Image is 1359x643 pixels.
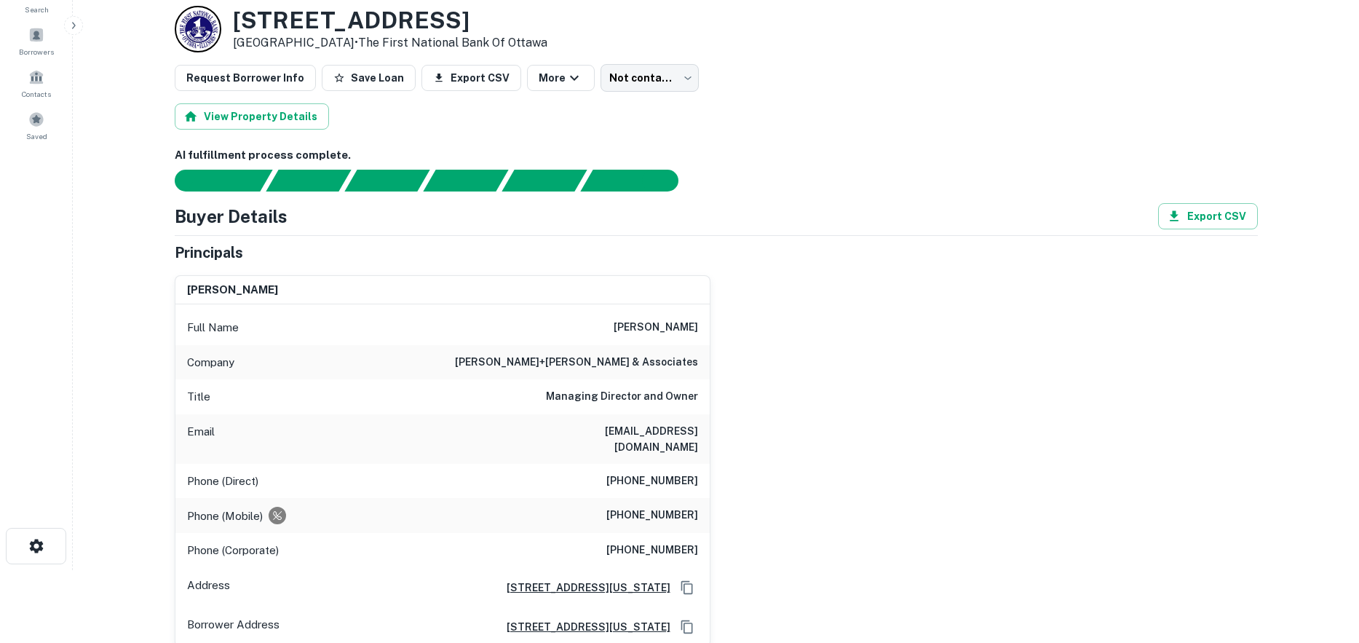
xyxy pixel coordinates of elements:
h6: Managing Director and Owner [546,388,698,406]
div: Principals found, AI now looking for contact information... [423,170,508,192]
div: Principals found, still searching for contact information. This may take time... [502,170,587,192]
h6: [PERSON_NAME] [187,282,278,299]
button: Copy Address [676,616,698,638]
a: Saved [4,106,68,145]
button: Export CSV [421,65,521,91]
span: Contacts [22,88,51,100]
h3: [STREET_ADDRESS] [233,7,547,34]
span: Saved [26,130,47,142]
div: Documents found, AI parsing details... [344,170,429,192]
div: AI fulfillment process complete. [581,170,696,192]
button: More [527,65,595,91]
h5: Principals [175,242,243,264]
button: Export CSV [1158,203,1258,229]
span: Borrowers [19,46,54,58]
a: [STREET_ADDRESS][US_STATE] [495,580,670,596]
a: [STREET_ADDRESS][US_STATE] [495,619,670,635]
button: Save Loan [322,65,416,91]
iframe: Chat Widget [1286,526,1359,596]
p: Phone (Mobile) [187,508,263,525]
a: Borrowers [4,21,68,60]
button: Request Borrower Info [175,65,316,91]
a: Contacts [4,63,68,103]
p: Phone (Direct) [187,473,258,490]
p: Full Name [187,319,239,336]
h6: [PHONE_NUMBER] [606,542,698,559]
p: Phone (Corporate) [187,542,279,559]
p: Title [187,388,210,406]
button: Copy Address [676,577,698,599]
a: The First National Bank Of Ottawa [358,36,547,50]
p: Borrower Address [187,616,280,638]
p: Email [187,423,215,455]
h6: [PHONE_NUMBER] [606,473,698,490]
h6: [PERSON_NAME]+[PERSON_NAME] & associates [455,354,698,371]
p: [GEOGRAPHIC_DATA] • [233,34,547,52]
h6: AI fulfillment process complete. [175,147,1258,164]
h6: [EMAIL_ADDRESS][DOMAIN_NAME] [523,423,698,455]
button: View Property Details [175,103,329,130]
p: Address [187,577,230,599]
span: Search [25,4,49,15]
h6: [PERSON_NAME] [614,319,698,336]
p: Company [187,354,234,371]
h6: [PHONE_NUMBER] [606,507,698,524]
div: Requests to not be contacted at this number [269,507,286,524]
div: Sending borrower request to AI... [157,170,266,192]
div: Your request is received and processing... [266,170,351,192]
h4: Buyer Details [175,203,288,229]
div: Not contacted [601,64,699,92]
